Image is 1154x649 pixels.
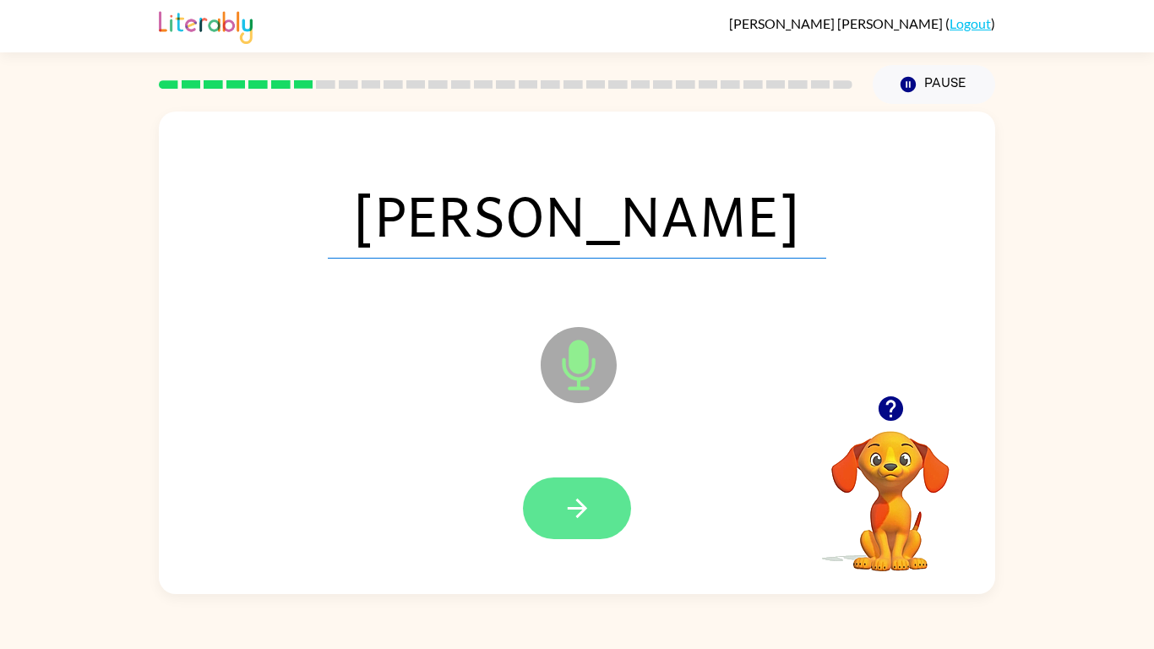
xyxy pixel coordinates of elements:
[729,15,945,31] span: [PERSON_NAME] [PERSON_NAME]
[806,405,975,574] video: Your browser must support playing .mp4 files to use Literably. Please try using another browser.
[950,15,991,31] a: Logout
[328,171,826,259] span: [PERSON_NAME]
[873,65,995,104] button: Pause
[729,15,995,31] div: ( )
[159,7,253,44] img: Literably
